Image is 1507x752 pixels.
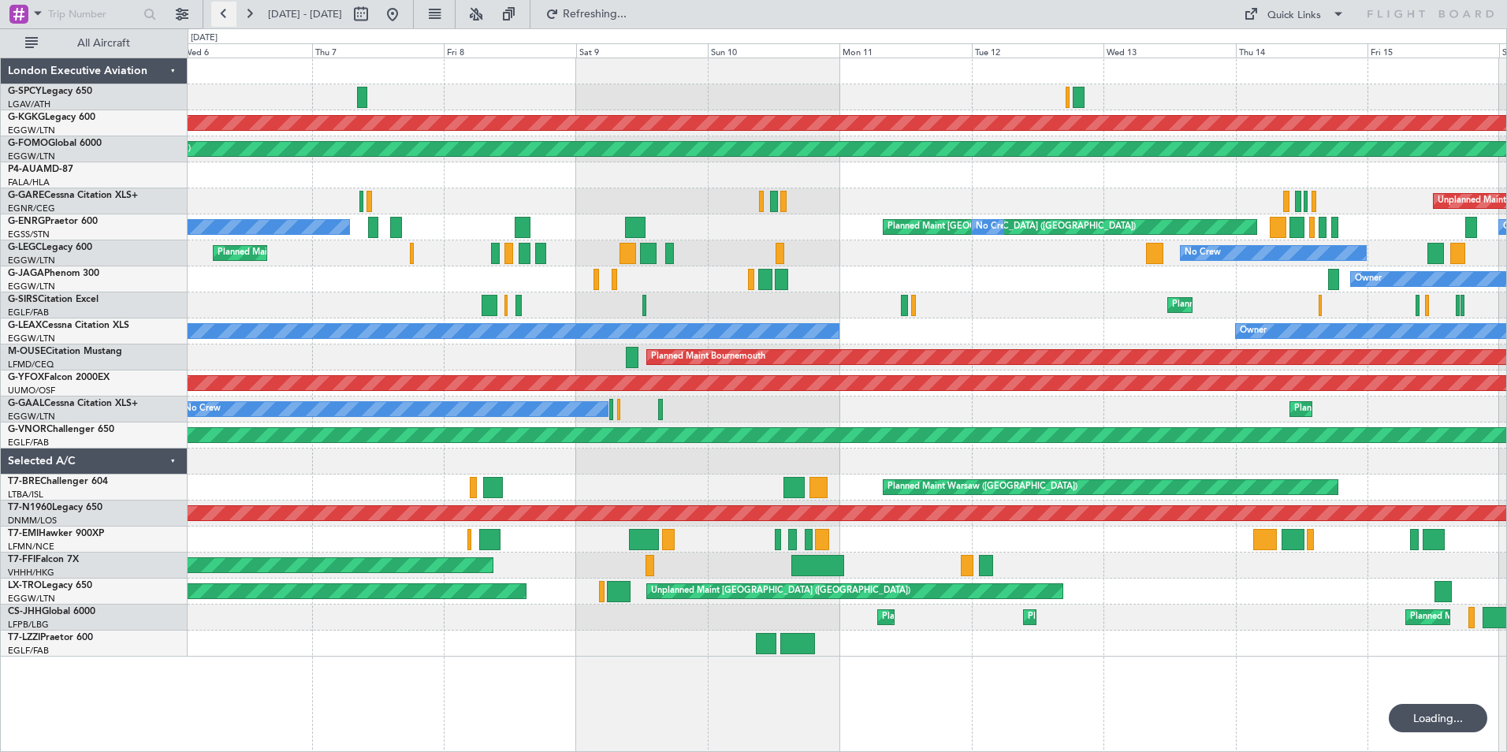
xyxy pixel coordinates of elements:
[8,555,79,564] a: T7-FFIFalcon 7X
[180,43,312,58] div: Wed 6
[887,215,1136,239] div: Planned Maint [GEOGRAPHIC_DATA] ([GEOGRAPHIC_DATA])
[8,255,55,266] a: EGGW/LTN
[41,38,166,49] span: All Aircraft
[8,347,46,356] span: M-OUSE
[8,411,55,423] a: EGGW/LTN
[8,503,52,512] span: T7-N1960
[8,399,138,408] a: G-GAALCessna Citation XLS+
[562,9,628,20] span: Refreshing...
[8,541,54,553] a: LFMN/NCE
[191,32,218,45] div: [DATE]
[218,241,466,265] div: Planned Maint [GEOGRAPHIC_DATA] ([GEOGRAPHIC_DATA])
[8,295,99,304] a: G-SIRSCitation Excel
[8,645,49,657] a: EGLF/FAB
[1389,704,1487,732] div: Loading...
[8,555,35,564] span: T7-FFI
[8,503,102,512] a: T7-N1960Legacy 650
[882,605,1130,629] div: Planned Maint [GEOGRAPHIC_DATA] ([GEOGRAPHIC_DATA])
[1355,267,1382,291] div: Owner
[651,345,765,369] div: Planned Maint Bournemouth
[8,217,98,226] a: G-ENRGPraetor 600
[1236,43,1367,58] div: Thu 14
[8,243,42,252] span: G-LEGC
[8,359,54,370] a: LFMD/CEQ
[1185,241,1221,265] div: No Crew
[8,607,42,616] span: CS-JHH
[8,515,57,527] a: DNMM/LOS
[8,425,114,434] a: G-VNORChallenger 650
[1172,293,1420,317] div: Planned Maint [GEOGRAPHIC_DATA] ([GEOGRAPHIC_DATA])
[538,2,633,27] button: Refreshing...
[1267,8,1321,24] div: Quick Links
[8,633,40,642] span: T7-LZZI
[976,215,1012,239] div: No Crew
[8,437,49,449] a: EGLF/FAB
[1240,319,1267,343] div: Owner
[8,333,55,344] a: EGGW/LTN
[8,99,50,110] a: LGAV/ATH
[184,397,221,421] div: No Crew
[268,7,342,21] span: [DATE] - [DATE]
[8,139,48,148] span: G-FOMO
[8,177,50,188] a: FALA/HLA
[887,475,1077,499] div: Planned Maint Warsaw ([GEOGRAPHIC_DATA])
[8,217,45,226] span: G-ENRG
[8,373,110,382] a: G-YFOXFalcon 2000EX
[48,2,139,26] input: Trip Number
[8,295,38,304] span: G-SIRS
[8,321,42,330] span: G-LEAX
[8,191,44,200] span: G-GARE
[8,139,102,148] a: G-FOMOGlobal 6000
[8,567,54,579] a: VHHH/HKG
[8,373,44,382] span: G-YFOX
[444,43,575,58] div: Fri 8
[312,43,444,58] div: Thu 7
[1367,43,1499,58] div: Fri 15
[8,399,44,408] span: G-GAAL
[8,269,44,278] span: G-JAGA
[8,633,93,642] a: T7-LZZIPraetor 600
[8,477,40,486] span: T7-BRE
[1294,397,1352,421] div: Planned Maint
[8,191,138,200] a: G-GARECessna Citation XLS+
[1103,43,1235,58] div: Wed 13
[8,321,129,330] a: G-LEAXCessna Citation XLS
[8,593,55,605] a: EGGW/LTN
[8,125,55,136] a: EGGW/LTN
[576,43,708,58] div: Sat 9
[8,269,99,278] a: G-JAGAPhenom 300
[8,489,43,501] a: LTBA/ISL
[8,113,45,122] span: G-KGKG
[8,87,92,96] a: G-SPCYLegacy 650
[651,579,910,603] div: Unplanned Maint [GEOGRAPHIC_DATA] ([GEOGRAPHIC_DATA])
[8,203,55,214] a: EGNR/CEG
[8,385,55,396] a: UUMO/OSF
[8,87,42,96] span: G-SPCY
[8,151,55,162] a: EGGW/LTN
[1236,2,1353,27] button: Quick Links
[8,581,92,590] a: LX-TROLegacy 650
[8,165,73,174] a: P4-AUAMD-87
[8,113,95,122] a: G-KGKGLegacy 600
[8,165,43,174] span: P4-AUA
[839,43,971,58] div: Mon 11
[8,529,104,538] a: T7-EMIHawker 900XP
[1028,605,1276,629] div: Planned Maint [GEOGRAPHIC_DATA] ([GEOGRAPHIC_DATA])
[8,243,92,252] a: G-LEGCLegacy 600
[8,581,42,590] span: LX-TRO
[8,229,50,240] a: EGSS/STN
[8,477,108,486] a: T7-BREChallenger 604
[8,307,49,318] a: EGLF/FAB
[8,347,122,356] a: M-OUSECitation Mustang
[972,43,1103,58] div: Tue 12
[708,43,839,58] div: Sun 10
[8,281,55,292] a: EGGW/LTN
[8,529,39,538] span: T7-EMI
[8,425,47,434] span: G-VNOR
[8,619,49,631] a: LFPB/LBG
[17,31,171,56] button: All Aircraft
[8,607,95,616] a: CS-JHHGlobal 6000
